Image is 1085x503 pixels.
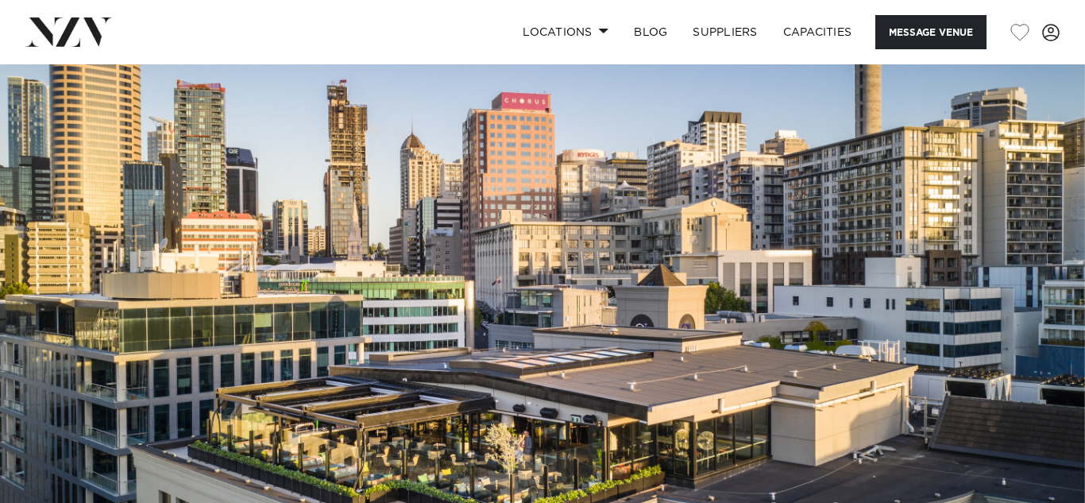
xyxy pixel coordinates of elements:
[680,15,770,49] a: SUPPLIERS
[25,17,112,46] img: nzv-logo.png
[770,15,865,49] a: Capacities
[510,15,621,49] a: Locations
[875,15,987,49] button: Message Venue
[621,15,680,49] a: BLOG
